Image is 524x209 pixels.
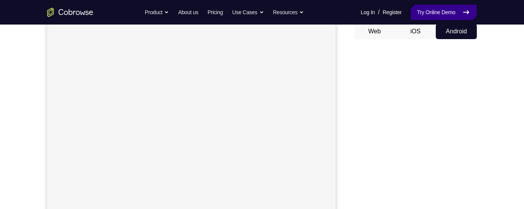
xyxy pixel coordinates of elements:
button: Resources [273,5,304,20]
a: Go to the home page [47,8,93,17]
button: Use Cases [232,5,264,20]
a: Pricing [208,5,223,20]
a: About us [178,5,198,20]
button: iOS [395,24,436,39]
a: Try Online Demo [411,5,477,20]
button: Product [145,5,169,20]
button: Android [436,24,477,39]
a: Log In [361,5,375,20]
button: Web [354,24,395,39]
span: / [378,8,379,17]
a: Register [383,5,402,20]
